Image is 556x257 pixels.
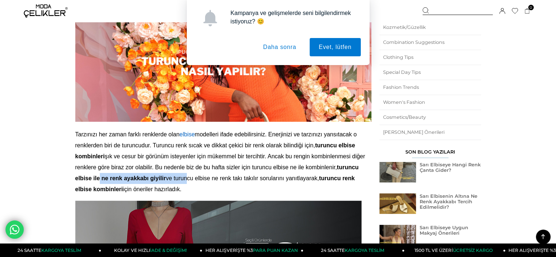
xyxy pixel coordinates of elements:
a: 1500 TL VE ÜZERİÜCRETSİZ KARGO [405,243,506,257]
span: için öneriler hazırladık. [123,186,181,192]
div: Kampanya ve gelişmelerde seni bilgilendirmek istiyoruz? 😊 [225,9,361,26]
span: şık ve cesur bir görünüm isteyenler için mükemmel bir tercihtir. Ancak bu rengin kombinlenmesi di... [75,153,365,170]
a: HER ALIŞVERİŞTE %3PARA PUAN KAZAN [203,243,304,257]
b: giyilir [150,175,166,181]
span: İADE & DEĞİŞİM! [150,247,186,253]
img: Sarı Elbisenin Altına Ne Renk Ayakkabı Tercih Edilmelidir? [379,193,416,214]
a: [PERSON_NAME] Önerileri [379,125,481,140]
a: Fashion Trends [379,80,481,95]
button: Daha sonra [254,38,306,56]
img: Sarı Elbiseye Uygun Makyaj Önerileri [379,225,416,245]
a: Special Day Tips [379,65,481,80]
a: KOLAY VE HIZLIİADE & DEĞİŞİM! [101,243,203,257]
span: ÜCRETSİZ KARGO [453,247,493,253]
span: modelleri ifade edebilirsiniz. Enerjinizi ve tarzınızı yansıtacak o renklerden biri de turuncudur... [75,131,357,148]
a: Sarı Elbiseye Uygun Makyaj Önerileri [420,225,468,236]
span: KARGOYA TESLİM [345,247,384,253]
a: 24 SAATTEKARGOYA TESLİM [0,243,102,257]
a: elbise [179,131,195,137]
div: Son Blog Yazıları [379,149,481,158]
a: Sarı Elbiseye Hangi Renk Çanta Gider? [420,162,481,173]
a: 24 SAATTEKARGOYA TESLİM [303,243,405,257]
img: Sarı Elbiseye Hangi Renk Çanta Gider? [379,162,416,182]
span: KARGOYA TESLİM [41,247,81,253]
span: Tarzınızı her zaman farklı renklerde olan [75,131,179,137]
span: PARA PUAN KAZAN [253,247,298,253]
a: Women's Fashion [379,95,481,110]
img: notification icon [202,10,218,26]
a: Sarı Elbisenin Altına Ne Renk Ayakkabı Tercih Edilmelidir? [420,193,477,210]
a: Cosmetics/Beauty [379,110,481,125]
span: ve turuncu elbise ne renk takı takılır sorularını yanıtlayarak, [166,175,319,181]
button: Evet, lütfen [310,38,361,56]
